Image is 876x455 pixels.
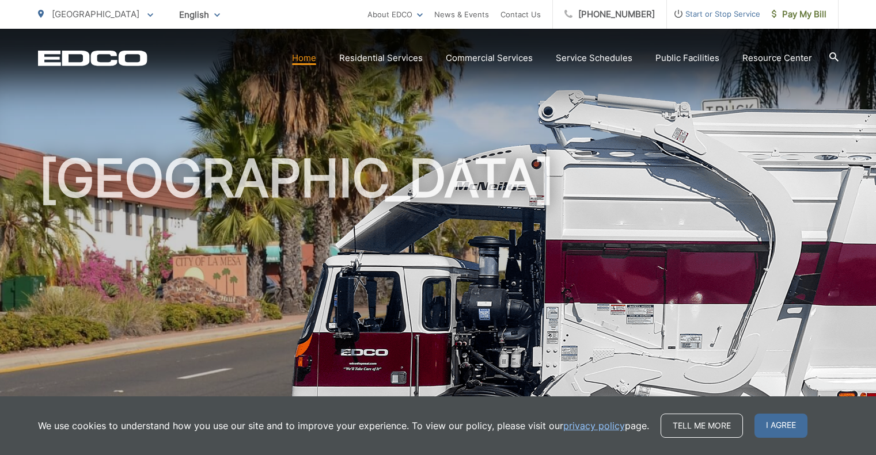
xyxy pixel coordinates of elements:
a: Residential Services [339,51,423,65]
a: Tell me more [661,414,743,438]
a: EDCD logo. Return to the homepage. [38,50,147,66]
span: [GEOGRAPHIC_DATA] [52,9,139,20]
a: Resource Center [742,51,812,65]
a: Commercial Services [446,51,533,65]
span: I agree [754,414,807,438]
span: English [170,5,229,25]
a: Contact Us [500,7,541,21]
a: Home [292,51,316,65]
a: privacy policy [563,419,625,433]
span: Pay My Bill [772,7,826,21]
a: News & Events [434,7,489,21]
a: Public Facilities [655,51,719,65]
a: Service Schedules [556,51,632,65]
p: We use cookies to understand how you use our site and to improve your experience. To view our pol... [38,419,649,433]
a: About EDCO [367,7,423,21]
